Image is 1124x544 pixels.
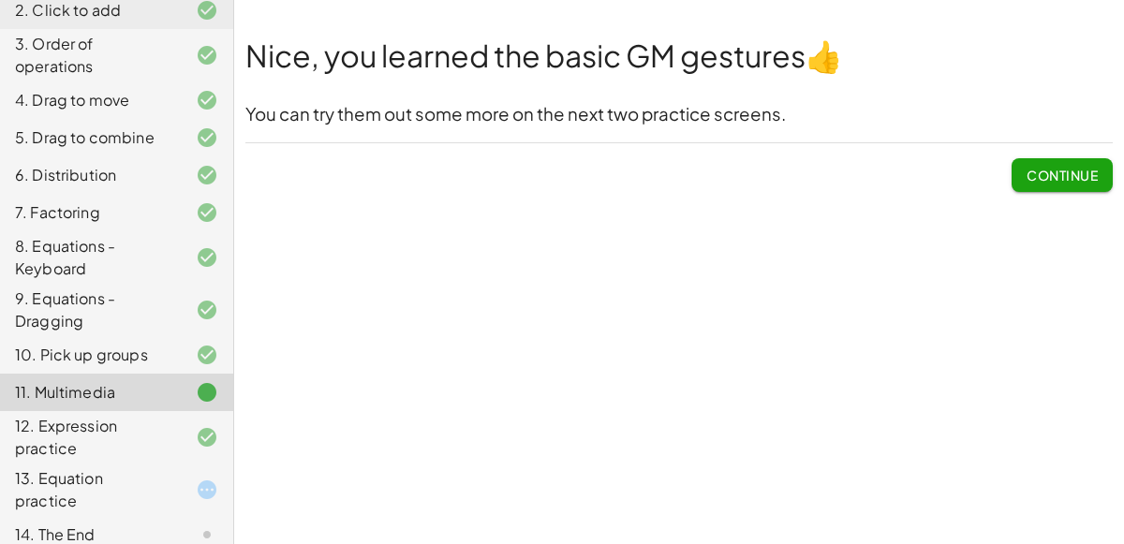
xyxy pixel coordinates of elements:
[806,37,843,74] span: 👍
[196,44,218,66] i: Task finished and correct.
[196,126,218,149] i: Task finished and correct.
[196,89,218,111] i: Task finished and correct.
[196,299,218,321] i: Task finished and correct.
[196,246,218,269] i: Task finished and correct.
[15,33,166,78] div: 3. Order of operations
[15,381,166,404] div: 11. Multimedia
[245,35,1113,77] h1: Nice, you learned the basic GM gestures
[196,164,218,186] i: Task finished and correct.
[196,201,218,224] i: Task finished and correct.
[15,344,166,366] div: 10. Pick up groups
[196,478,218,501] i: Task started.
[1027,167,1098,184] span: Continue
[15,126,166,149] div: 5. Drag to combine
[196,381,218,404] i: Task finished.
[15,287,166,332] div: 9. Equations - Dragging
[196,426,218,448] i: Task finished and correct.
[1012,158,1113,192] button: Continue
[245,102,1113,127] h3: You can try them out some more on the next two practice screens.
[15,415,166,460] div: 12. Expression practice
[15,467,166,512] div: 13. Equation practice
[15,89,166,111] div: 4. Drag to move
[15,164,166,186] div: 6. Distribution
[15,235,166,280] div: 8. Equations - Keyboard
[15,201,166,224] div: 7. Factoring
[196,344,218,366] i: Task finished and correct.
